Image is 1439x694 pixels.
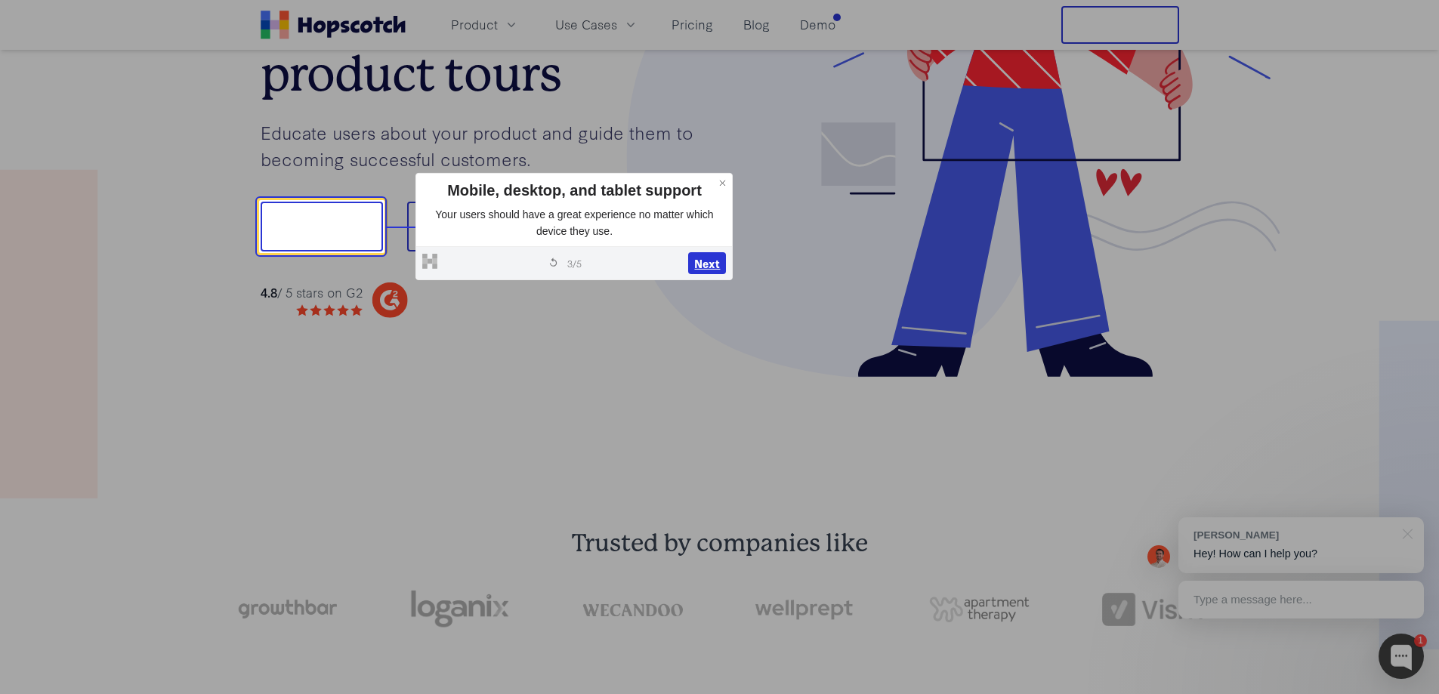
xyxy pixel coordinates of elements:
button: Free Trial [1061,6,1179,44]
a: Blog [737,12,776,37]
img: vism logo [1102,593,1203,626]
p: Your users should have a great experience no matter which device they use. [422,207,726,239]
a: Demo [794,12,841,37]
img: wellprept logo [755,595,856,623]
button: Use Cases [546,12,647,37]
button: Next [688,252,726,275]
img: growthbar-logo [236,600,337,618]
p: Educate users about your product and guide them to becoming successful customers. [261,119,720,171]
div: 1 [1414,634,1427,647]
a: Pricing [665,12,719,37]
button: Product [442,12,528,37]
p: Hey! How can I help you? [1194,546,1409,562]
button: Book a demo [407,202,554,251]
div: [PERSON_NAME] [1194,528,1394,542]
img: wecandoo-logo [582,602,683,616]
img: loganix-logo [409,583,510,636]
a: Home [261,11,406,39]
strong: 4.8 [261,283,277,301]
h2: Trusted by companies like [164,529,1276,559]
img: png-apartment-therapy-house-studio-apartment-home [929,597,1030,622]
span: Use Cases [555,15,617,34]
div: / 5 stars on G2 [261,283,363,302]
div: Type a message here... [1178,581,1424,618]
div: Mobile, desktop, and tablet support [422,180,726,201]
span: 3 / 5 [567,256,582,270]
button: Show me! [261,202,383,251]
span: Product [451,15,498,34]
img: Mark Spera [1147,545,1170,568]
